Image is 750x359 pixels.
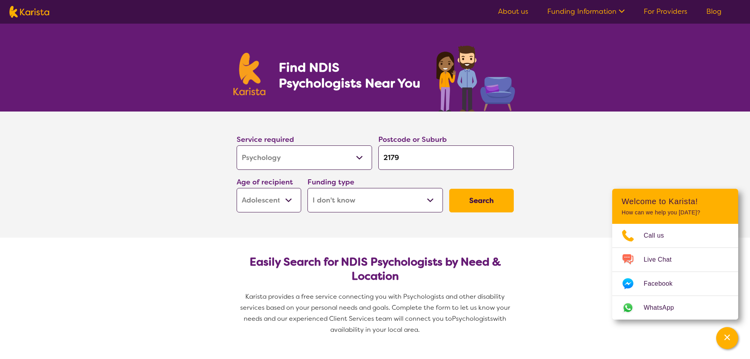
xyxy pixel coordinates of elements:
[644,7,687,16] a: For Providers
[233,53,266,95] img: Karista logo
[237,177,293,187] label: Age of recipient
[378,135,447,144] label: Postcode or Suburb
[622,209,729,216] p: How can we help you [DATE]?
[622,197,729,206] h2: Welcome to Karista!
[9,6,49,18] img: Karista logo
[378,145,514,170] input: Type
[498,7,528,16] a: About us
[612,224,738,320] ul: Choose channel
[547,7,625,16] a: Funding Information
[237,135,294,144] label: Service required
[307,177,354,187] label: Funding type
[243,255,507,283] h2: Easily Search for NDIS Psychologists by Need & Location
[644,254,681,266] span: Live Chat
[644,278,682,290] span: Facebook
[279,60,424,91] h1: Find NDIS Psychologists Near You
[240,292,512,323] span: Karista provides a free service connecting you with Psychologists and other disability services b...
[612,189,738,320] div: Channel Menu
[644,302,683,314] span: WhatsApp
[449,189,514,212] button: Search
[706,7,722,16] a: Blog
[452,314,493,323] span: Psychologists
[644,230,674,242] span: Call us
[612,296,738,320] a: Web link opens in a new tab.
[433,43,517,112] img: psychology
[716,327,738,349] button: Channel Menu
